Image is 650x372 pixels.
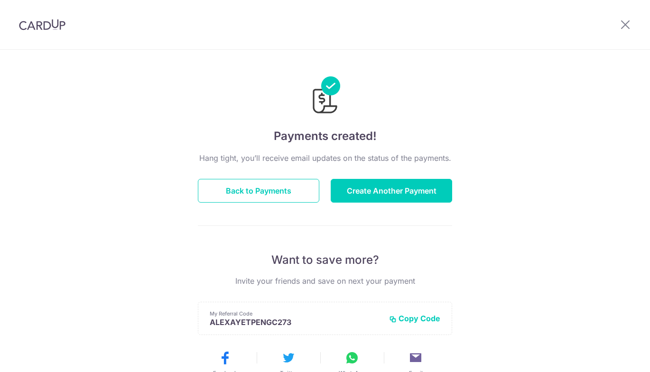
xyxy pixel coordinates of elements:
p: Want to save more? [198,252,452,268]
img: Payments [310,76,340,116]
h4: Payments created! [198,128,452,145]
p: Invite your friends and save on next your payment [198,275,452,287]
button: Back to Payments [198,179,319,203]
p: Hang tight, you’ll receive email updates on the status of the payments. [198,152,452,164]
p: My Referral Code [210,310,381,317]
img: CardUp [19,19,65,30]
button: Create Another Payment [331,179,452,203]
button: Copy Code [389,314,440,323]
p: ALEXAYETPENGC273 [210,317,381,327]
